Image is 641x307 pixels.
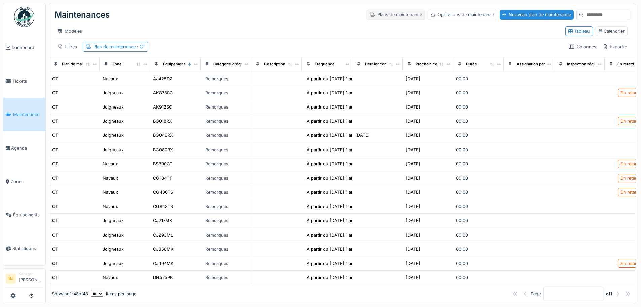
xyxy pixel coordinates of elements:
div: Exporter [601,42,630,52]
div: CT [52,274,58,281]
div: À partir du [DATE] 1 an(s) après la date de... [307,75,397,82]
li: [PERSON_NAME] [19,271,43,286]
div: [DATE] [406,104,420,110]
div: [DATE] [406,132,420,139]
span: Agenda [11,145,43,151]
div: Durée [466,62,477,67]
div: 00:00 [456,147,501,153]
div: CT [52,118,58,124]
div: 00:00 [456,75,501,82]
div: Remorques [205,203,228,210]
div: [DATE] [406,274,420,281]
div: Remorques [205,246,228,252]
div: 00:00 [456,118,501,124]
div: CT [52,260,58,267]
div: [DATE] [355,132,370,139]
div: Filtres [55,42,80,52]
div: À partir du [DATE] 1 an(s) après la date de... [307,175,397,181]
div: Catégorie d'équipement [213,62,258,67]
span: : CT [136,44,145,49]
a: Agenda [3,131,45,164]
div: CT [52,175,58,181]
div: 00:00 [456,161,501,167]
span: Équipements [13,212,43,218]
div: CG430TS [153,189,173,195]
div: [DATE] [406,75,420,82]
div: [DATE] [406,175,420,181]
div: [DATE] [406,161,420,167]
a: Statistiques [3,232,45,265]
div: [DATE] [406,203,420,210]
div: À partir du [DATE] 1 an(s) après la date de... [307,203,397,210]
div: À partir du [DATE] 1 an(s) après la date de... [307,118,397,124]
div: Remorques [205,132,228,139]
div: Navaux [103,175,118,181]
div: Navaux [103,274,118,281]
div: Remorques [205,147,228,153]
div: CG184TT [153,175,172,181]
div: En retard [620,161,639,167]
div: CT [52,189,58,195]
div: 00:00 [456,104,501,110]
div: [DATE] [406,189,420,195]
div: Fréquence [315,62,335,67]
div: Calendrier [599,28,625,34]
div: Remorques [205,217,228,224]
div: Plans de maintenance [367,10,425,20]
div: En retard [617,62,634,67]
div: À partir du [DATE] 1 an(s) après la date de... [307,132,397,139]
div: [DATE] [406,90,420,96]
div: Joigneaux [103,246,124,252]
div: CT [52,232,58,238]
div: Remorques [205,189,228,195]
div: CT [52,104,58,110]
div: AK912SC [153,104,172,110]
div: CJ494MK [153,260,174,267]
div: Zone [112,62,122,67]
span: Maintenance [13,111,43,118]
div: 00:00 [456,175,501,181]
a: Maintenance [3,98,45,131]
div: Assignation par défaut [517,62,558,67]
div: BS890CT [153,161,172,167]
div: À partir du [DATE] 1 an(s) après la date de... [307,232,397,238]
div: Remorques [205,118,228,124]
div: CJ358MK [153,246,174,252]
div: [DATE] [406,147,420,153]
div: Joigneaux [103,147,124,153]
div: Prochain contrôle [416,62,448,67]
div: BG018RX [153,118,172,124]
div: Plan de maintenance [93,43,145,50]
div: 00:00 [456,217,501,224]
div: Joigneaux [103,104,124,110]
a: Dashboard [3,31,45,64]
div: Opérations de maintenance [428,10,497,20]
div: Remorques [205,90,228,96]
div: Maintenances [55,6,110,24]
a: Tickets [3,64,45,97]
div: CG843TS [153,203,173,210]
div: Nouveau plan de maintenance [500,10,574,19]
div: À partir du [DATE] 1 an(s) après la date de... [307,260,397,267]
div: Navaux [103,189,118,195]
div: items per page [91,290,136,297]
div: BG046RX [153,132,173,139]
div: [DATE] [406,217,420,224]
div: BG080RX [153,147,173,153]
div: Page [531,290,541,297]
a: BJ Manager[PERSON_NAME] [6,271,43,287]
div: Dernier contrôle [365,62,395,67]
div: CT [52,161,58,167]
div: Joigneaux [103,232,124,238]
div: Showing 1 - 48 of 48 [52,290,88,297]
div: Inspection réglementaire [567,62,613,67]
div: Navaux [103,161,118,167]
div: 00:00 [456,246,501,252]
div: CT [52,132,58,139]
div: Remorques [205,232,228,238]
div: À partir du [DATE] 1 an(s) après la date de... [307,161,397,167]
div: [DATE] [406,246,420,252]
div: Joigneaux [103,132,124,139]
div: CT [52,203,58,210]
div: Remorques [205,175,228,181]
